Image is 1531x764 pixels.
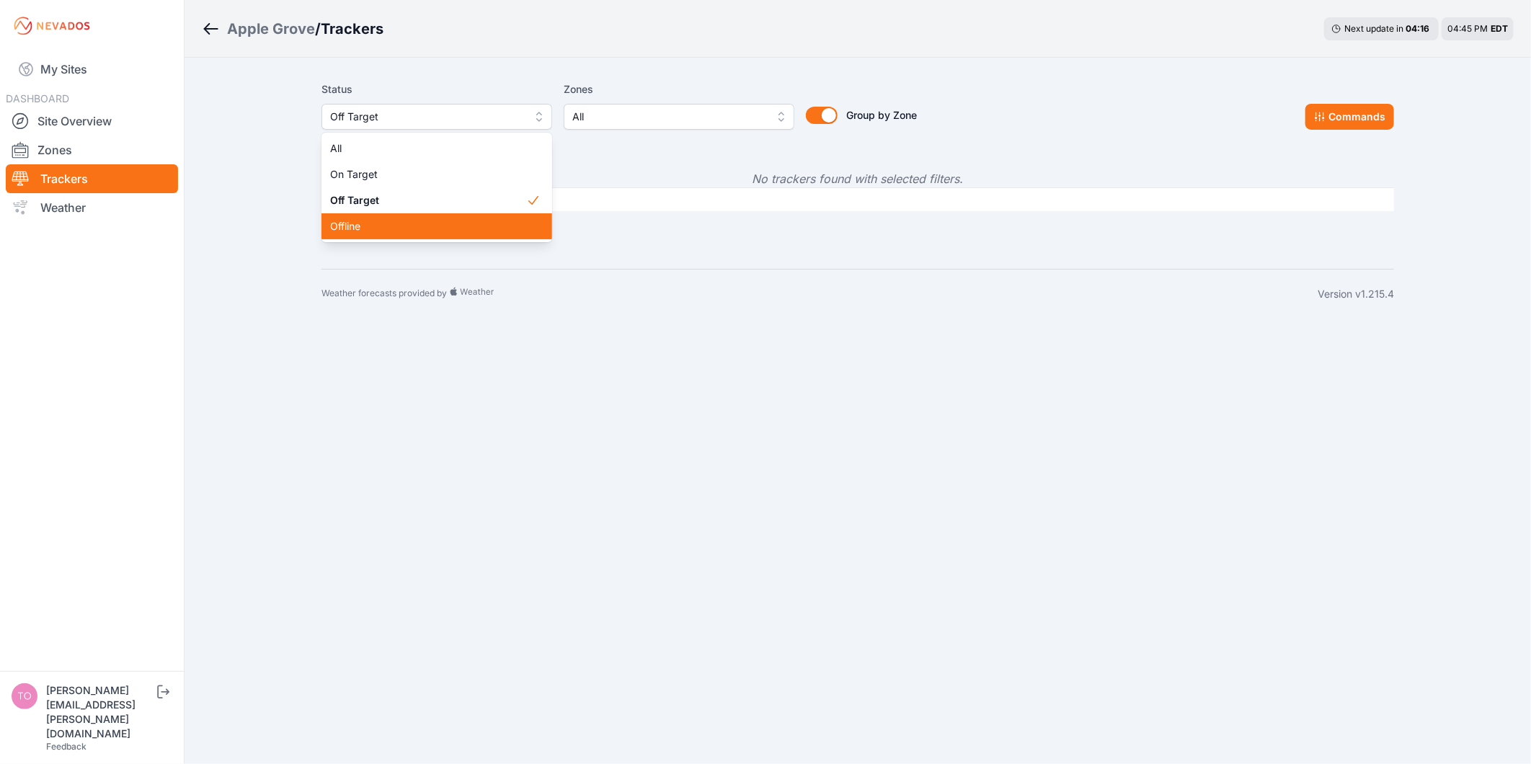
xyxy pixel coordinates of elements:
[321,133,552,242] div: Off Target
[330,141,526,156] span: All
[330,219,526,234] span: Offline
[321,104,552,130] button: Off Target
[330,108,523,125] span: Off Target
[330,193,526,208] span: Off Target
[330,167,526,182] span: On Target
